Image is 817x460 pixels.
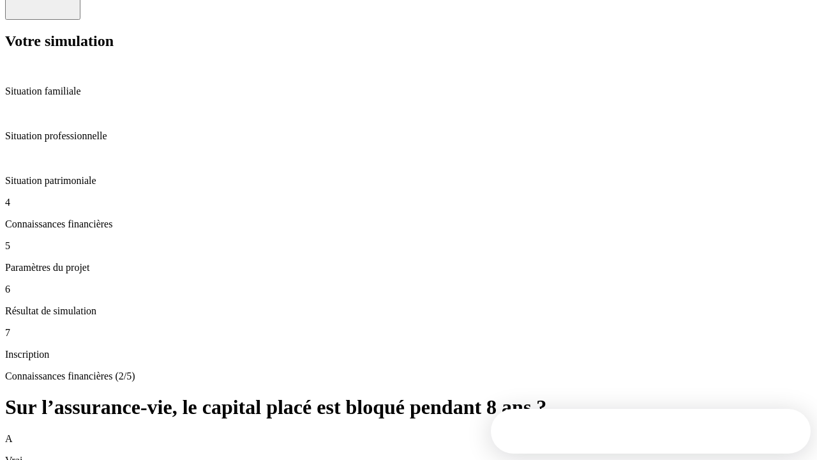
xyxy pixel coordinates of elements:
[5,395,812,419] h1: Sur l’assurance-vie, le capital placé est bloqué pendant 8 ans ?
[5,175,812,187] p: Situation patrimoniale
[5,33,812,50] h2: Votre simulation
[5,262,812,273] p: Paramètres du projet
[5,371,812,382] p: Connaissances financières (2/5)
[5,197,812,208] p: 4
[5,433,812,445] p: A
[5,130,812,142] p: Situation professionnelle
[5,240,812,252] p: 5
[491,409,811,454] iframe: Intercom live chat discovery launcher
[5,327,812,339] p: 7
[5,305,812,317] p: Résultat de simulation
[5,218,812,230] p: Connaissances financières
[774,417,804,447] iframe: Intercom live chat
[5,284,812,295] p: 6
[5,86,812,97] p: Situation familiale
[5,349,812,360] p: Inscription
